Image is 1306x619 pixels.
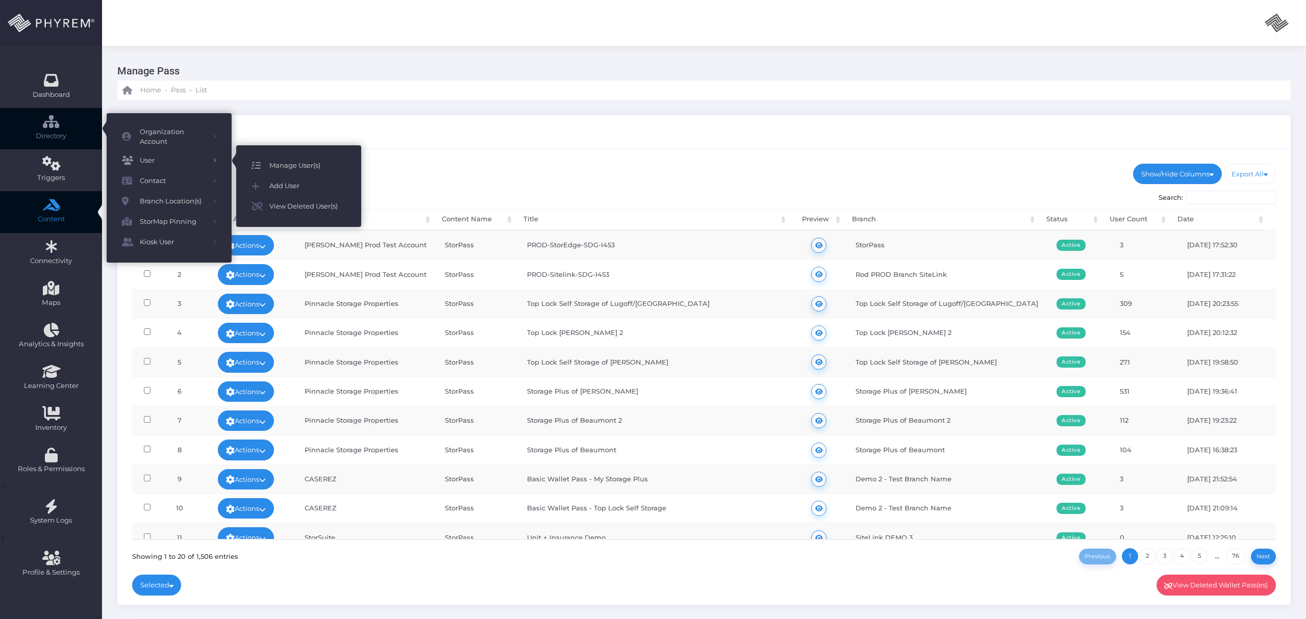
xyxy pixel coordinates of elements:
[295,523,436,552] td: StorSuite
[107,212,232,232] a: StorMap Pinning
[1168,209,1266,230] th: Date: activate to sort column ascending
[846,260,1047,289] td: Rod PROD Branch SiteLink
[436,406,518,435] td: StorPass
[436,523,518,552] td: StorPass
[1178,377,1276,406] td: [DATE] 19:36:41
[188,85,193,95] li: -
[107,150,232,171] a: User
[1226,548,1245,564] a: 76
[140,154,206,167] span: User
[518,318,792,347] td: Top Lock [PERSON_NAME] 2
[846,318,1047,347] td: Top Lock [PERSON_NAME] 2
[1178,318,1276,347] td: [DATE] 20:12:32
[218,294,274,314] a: Actions
[162,523,196,552] td: 11
[107,171,232,191] a: Contact
[107,232,232,252] a: Kiosk User
[1186,191,1276,205] input: Search:
[236,156,361,176] a: Manage User(s)
[295,318,436,347] td: Pinnacle Storage Properties
[295,406,436,435] td: Pinnacle Storage Properties
[42,298,60,308] span: Maps
[436,230,518,260] td: StorPass
[195,85,207,95] span: List
[436,347,518,376] td: StorPass
[1111,260,1178,289] td: 5
[1057,503,1086,514] span: Active
[7,214,95,224] span: Content
[236,196,361,217] a: View Deleted User(s)
[846,494,1047,523] td: Demo 2 - Test Branch Name
[132,575,182,595] a: Selected
[195,81,207,100] a: List
[218,410,274,431] a: Actions
[162,260,196,289] td: 2
[107,123,232,150] a: Organization Account
[1157,575,1276,595] a: View Deleted Wallet Pass(es)
[1178,435,1276,464] td: [DATE] 16:38:23
[1224,164,1276,184] a: Export All
[162,435,196,464] td: 8
[122,81,161,100] a: Home
[295,435,436,464] td: Pinnacle Storage Properties
[1111,377,1178,406] td: 531
[218,352,274,372] a: Actions
[1111,347,1178,376] td: 271
[171,85,186,95] span: Pass
[1111,465,1178,494] td: 3
[518,260,792,289] td: PROD-Sitelink-SDG-I453
[295,494,436,523] td: CASEREZ
[1057,240,1086,251] span: Active
[218,323,274,343] a: Actions
[236,176,361,196] a: Add User
[162,289,196,318] td: 3
[269,179,346,193] span: Add User
[1251,549,1276,564] a: Next
[518,435,792,464] td: Storage Plus of Beaumont
[518,494,792,523] td: Basic Wallet Pass - Top Lock Self Storage
[1111,406,1178,435] td: 112
[1178,230,1276,260] td: [DATE] 17:52:30
[843,209,1038,230] th: Branch: activate to sort column ascending
[1057,415,1086,426] span: Active
[846,230,1047,260] td: StorPass
[518,377,792,406] td: Storage Plus of [PERSON_NAME]
[1057,298,1086,310] span: Active
[1057,445,1086,456] span: Active
[514,209,788,230] th: Title: activate to sort column ascending
[846,347,1047,376] td: Top Lock Self Storage of [PERSON_NAME]
[218,469,274,489] a: Actions
[295,377,436,406] td: Pinnacle Storage Properties
[1159,191,1276,205] label: Search:
[436,318,518,347] td: StorPass
[7,423,95,433] span: Inventory
[140,195,206,208] span: Branch Location(s)
[1178,289,1276,318] td: [DATE] 20:23:55
[1178,523,1276,552] td: [DATE] 12:25:10
[22,568,80,578] span: Profile & Settings
[1157,548,1173,564] a: 3
[140,215,206,228] span: StorMap Pinning
[162,377,196,406] td: 6
[846,523,1047,552] td: SiteLink DEMO 3
[218,440,274,460] a: Actions
[1178,406,1276,435] td: [DATE] 19:23:22
[1122,548,1138,564] a: 1
[1037,209,1100,230] th: Status: activate to sort column ascending
[295,289,436,318] td: Pinnacle Storage Properties
[1057,269,1086,280] span: Active
[1057,386,1086,397] span: Active
[163,85,169,95] li: -
[436,260,518,289] td: StorPass
[518,230,792,260] td: PROD-StorEdge-SDG-I453
[1100,209,1168,230] th: User Count: activate to sort column ascending
[518,289,792,318] td: Top Lock Self Storage of Lugoff/[GEOGRAPHIC_DATA]
[846,377,1047,406] td: Storage Plus of [PERSON_NAME]
[295,465,436,494] td: CASEREZ
[140,85,161,95] span: Home
[218,381,274,402] a: Actions
[7,339,95,349] span: Analytics & Insights
[518,465,792,494] td: Basic Wallet Pass - My Storage Plus
[7,381,95,391] span: Learning Center
[295,209,433,230] th: Organization: activate to sort column ascending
